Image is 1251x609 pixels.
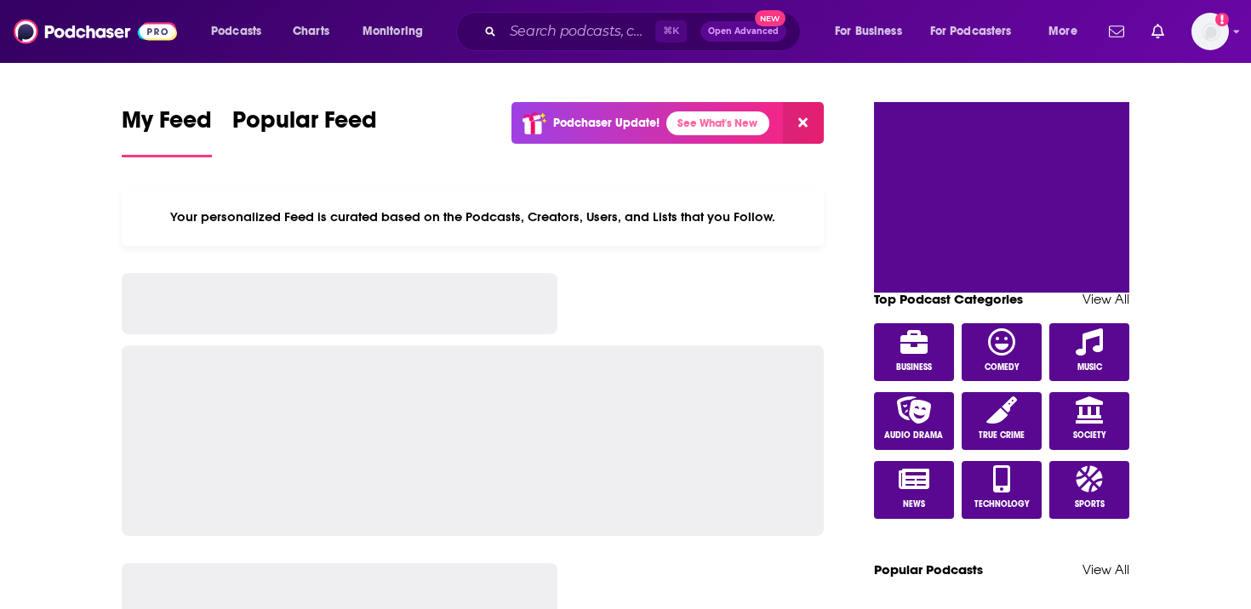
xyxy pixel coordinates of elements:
span: Sports [1075,499,1105,509]
button: open menu [351,18,445,45]
a: View All [1082,291,1129,307]
div: Your personalized Feed is curated based on the Podcasts, Creators, Users, and Lists that you Follow. [122,188,824,246]
span: ⌘ K [655,20,687,43]
button: open menu [199,18,283,45]
span: Open Advanced [708,27,779,36]
span: Monitoring [363,20,423,43]
img: Podchaser - Follow, Share and Rate Podcasts [14,15,177,48]
span: Audio Drama [884,430,943,441]
a: Business [874,323,954,381]
a: My Feed [122,105,212,157]
button: Open AdvancedNew [700,21,786,42]
a: Audio Drama [874,392,954,450]
span: Business [896,362,932,373]
span: Logged in as bigswing [1191,13,1229,50]
button: open menu [1037,18,1099,45]
span: New [755,10,785,26]
a: Society [1049,392,1129,450]
span: Society [1073,430,1106,441]
a: True Crime [962,392,1042,450]
button: open menu [823,18,923,45]
span: Comedy [985,362,1020,373]
svg: Add a profile image [1215,13,1229,26]
a: Charts [282,18,340,45]
span: True Crime [979,430,1025,441]
button: Show profile menu [1191,13,1229,50]
button: open menu [919,18,1037,45]
span: More [1048,20,1077,43]
a: See What's New [666,111,769,135]
span: For Podcasters [930,20,1012,43]
span: News [903,499,925,509]
div: Search podcasts, credits, & more... [472,12,817,51]
a: Technology [962,461,1042,519]
a: Popular Podcasts [874,561,983,578]
a: Sports [1049,461,1129,519]
span: Music [1077,362,1102,373]
a: View All [1082,561,1129,578]
span: My Feed [122,105,212,145]
a: Comedy [962,323,1042,381]
p: Podchaser Update! [553,116,660,130]
span: Popular Feed [232,105,377,145]
a: News [874,461,954,519]
input: Search podcasts, credits, & more... [503,18,655,45]
span: Podcasts [211,20,261,43]
a: Music [1049,323,1129,381]
a: Top Podcast Categories [874,291,1023,307]
span: Charts [293,20,329,43]
a: Popular Feed [232,105,377,157]
img: User Profile [1191,13,1229,50]
a: Show notifications dropdown [1102,17,1131,46]
span: Technology [974,499,1030,509]
span: For Business [835,20,902,43]
a: Show notifications dropdown [1145,17,1171,46]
